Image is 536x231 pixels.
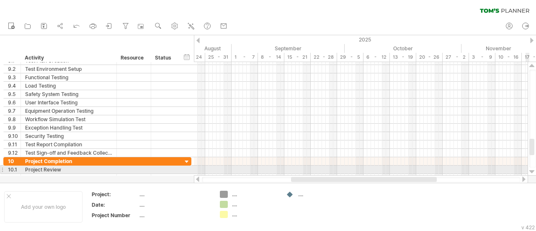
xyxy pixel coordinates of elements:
div: Resource [121,54,146,62]
div: Functional Testing [25,73,112,81]
div: 9.8 [8,115,21,123]
div: .... [298,191,344,198]
div: .... [232,201,278,208]
div: Final Quality Assurance Checks [25,174,112,182]
div: Test Report Compilation [25,140,112,148]
div: Workflow Simulation Test [25,115,112,123]
div: v 422 [521,224,535,231]
div: 22 - 28 [311,53,337,62]
div: Date: [92,201,138,208]
div: 6 - 12 [363,53,390,62]
div: Project Review [25,166,112,174]
div: .... [232,211,278,218]
div: 29 - 5 [337,53,363,62]
div: 9.4 [8,82,21,90]
div: Project Completion [25,157,112,165]
div: Security Testing [25,132,112,140]
div: Safety System Testing [25,90,112,98]
div: Test Environment Setup [25,65,112,73]
div: 9.9 [8,124,21,132]
div: Activity [25,54,112,62]
div: 9.7 [8,107,21,115]
div: .... [139,201,210,208]
div: .... [139,191,210,198]
div: 1 - 7 [232,53,258,62]
div: September 2025 [232,44,345,53]
div: 9.10 [8,132,21,140]
div: 10.2 [8,174,21,182]
div: 9.3 [8,73,21,81]
div: 3 - 9 [469,53,495,62]
div: 25 - 31 [205,53,232,62]
div: 10 [8,157,21,165]
div: 8 - 14 [258,53,284,62]
div: 10 - 16 [495,53,522,62]
div: 27 - 2 [443,53,469,62]
div: Project Number [92,212,138,219]
div: Load Testing [25,82,112,90]
div: 9.5 [8,90,21,98]
div: Exception Handling Test [25,124,112,132]
div: User Interface Testing [25,99,112,106]
div: 20 - 26 [416,53,443,62]
div: Add your own logo [4,191,82,223]
div: October 2025 [345,44,461,53]
div: Status [155,54,173,62]
div: 13 - 19 [390,53,416,62]
div: 9.6 [8,99,21,106]
div: 9.11 [8,140,21,148]
div: 9.2 [8,65,21,73]
div: Test Sign-off and Feedback Collection [25,149,112,157]
div: .... [232,191,278,198]
div: 10.1 [8,166,21,174]
div: 9.12 [8,149,21,157]
div: Equipment Operation Testing [25,107,112,115]
div: Project: [92,191,138,198]
div: .... [139,212,210,219]
div: 15 - 21 [284,53,311,62]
